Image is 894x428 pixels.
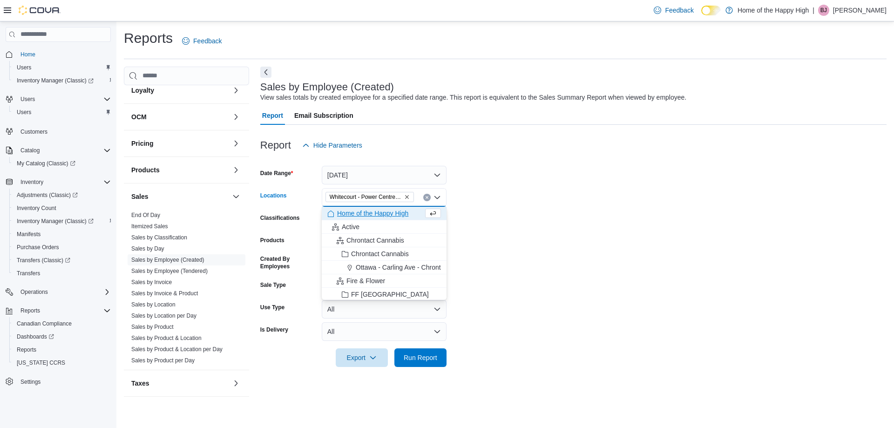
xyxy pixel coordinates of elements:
span: Whitecourt - Power Centre - Fire & Flower [330,192,402,202]
a: Inventory Manager (Classic) [9,74,115,87]
label: Use Type [260,304,284,311]
a: Canadian Compliance [13,318,75,329]
span: [US_STATE] CCRS [17,359,65,367]
button: Operations [17,286,52,298]
a: Dashboards [9,330,115,343]
a: My Catalog (Classic) [13,158,79,169]
a: Dashboards [13,331,58,342]
button: Settings [2,375,115,388]
span: Catalog [20,147,40,154]
button: Chrontact Cannabis [322,247,447,261]
a: Sales by Invoice & Product [131,290,198,297]
label: Classifications [260,214,300,222]
span: Inventory Manager (Classic) [13,216,111,227]
span: BJ [820,5,827,16]
div: Sales [124,210,249,370]
div: Bobbi Jean Kay [818,5,829,16]
button: Products [131,165,229,175]
span: Home [20,51,35,58]
button: Reports [2,304,115,317]
button: Inventory [2,176,115,189]
a: Reports [13,344,40,355]
span: Inventory [17,177,111,188]
a: Itemized Sales [131,223,168,230]
span: Inventory Manager (Classic) [17,217,94,225]
span: Sales by Product & Location [131,334,202,342]
span: Canadian Compliance [17,320,72,327]
button: Chrontact Cannabis [322,234,447,247]
span: Reports [20,307,40,314]
h3: Products [131,165,160,175]
span: Inventory Manager (Classic) [13,75,111,86]
button: Users [9,61,115,74]
a: [US_STATE] CCRS [13,357,69,368]
span: Transfers (Classic) [13,255,111,266]
button: All [322,322,447,341]
span: Inventory [20,178,43,186]
a: Users [13,107,35,118]
span: Washington CCRS [13,357,111,368]
button: Reports [9,343,115,356]
button: Hide Parameters [298,136,366,155]
a: Purchase Orders [13,242,63,253]
h3: Sales [131,192,149,201]
nav: Complex example [6,44,111,413]
a: Sales by Product per Day [131,357,195,364]
span: Sales by Product & Location per Day [131,346,223,353]
button: Purchase Orders [9,241,115,254]
button: Users [2,93,115,106]
span: Users [13,62,111,73]
span: Sales by Invoice [131,279,172,286]
h3: Loyalty [131,86,154,95]
h3: Report [260,140,291,151]
button: Operations [2,285,115,299]
button: Manifests [9,228,115,241]
span: Reports [17,346,36,353]
a: Sales by Location per Day [131,313,196,319]
span: Operations [20,288,48,296]
span: Dashboards [13,331,111,342]
button: Close list of options [433,194,441,201]
button: Users [9,106,115,119]
button: Transfers [9,267,115,280]
p: | [813,5,814,16]
button: Users [17,94,39,105]
button: Taxes [230,378,242,389]
button: Remove Whitecourt - Power Centre - Fire & Flower from selection in this group [404,194,410,200]
span: Dark Mode [701,15,702,16]
button: Canadian Compliance [9,317,115,330]
span: Adjustments (Classic) [13,190,111,201]
label: Locations [260,192,287,199]
h1: Reports [124,29,173,48]
span: Adjustments (Classic) [17,191,78,199]
a: My Catalog (Classic) [9,157,115,170]
a: Transfers (Classic) [9,254,115,267]
a: Adjustments (Classic) [9,189,115,202]
span: Fire & Flower [346,276,385,285]
span: Purchase Orders [17,244,59,251]
span: Transfers [13,268,111,279]
span: Catalog [17,145,111,156]
a: Sales by Location [131,301,176,308]
button: OCM [230,111,242,122]
span: Customers [17,125,111,137]
a: Sales by Day [131,245,164,252]
button: Pricing [230,138,242,149]
span: Users [17,109,31,116]
a: Transfers [13,268,44,279]
h3: Pricing [131,139,153,148]
a: Home [17,49,39,60]
span: Feedback [665,6,693,15]
button: Taxes [131,379,229,388]
label: Products [260,237,284,244]
label: Sale Type [260,281,286,289]
span: Transfers [17,270,40,277]
p: Home of the Happy High [738,5,809,16]
span: FF [GEOGRAPHIC_DATA] [351,290,429,299]
span: Canadian Compliance [13,318,111,329]
span: Run Report [404,353,437,362]
span: Users [13,107,111,118]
